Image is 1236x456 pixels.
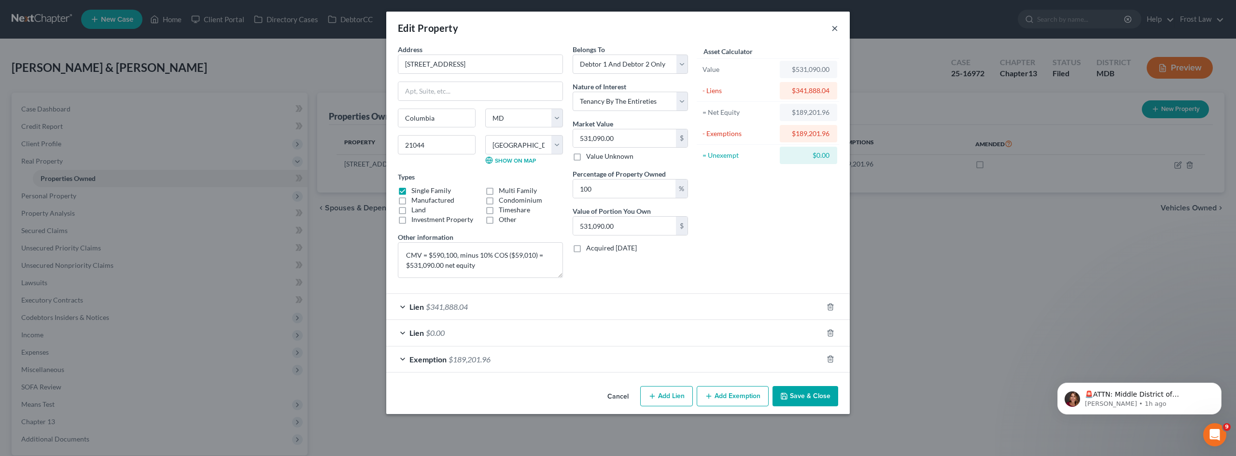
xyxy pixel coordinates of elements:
[398,21,458,35] div: Edit Property
[831,22,838,34] button: ×
[787,108,829,117] div: $189,201.96
[398,55,562,73] input: Enter address...
[499,215,517,224] label: Other
[398,45,422,54] span: Address
[409,355,447,364] span: Exemption
[499,186,537,195] label: Multi Family
[675,180,688,198] div: %
[586,152,633,161] label: Value Unknown
[485,156,536,164] a: Show on Map
[787,86,829,96] div: $341,888.04
[411,186,451,195] label: Single Family
[573,206,651,216] label: Value of Portion You Own
[499,195,542,205] label: Condominium
[702,86,775,96] div: - Liens
[426,328,445,337] span: $0.00
[640,386,693,406] button: Add Lien
[703,46,753,56] label: Asset Calculator
[411,215,473,224] label: Investment Property
[573,217,676,235] input: 0.00
[1203,423,1226,446] iframe: Intercom live chat
[573,129,676,148] input: 0.00
[573,82,626,92] label: Nature of Interest
[398,109,475,127] input: Enter city...
[398,135,476,154] input: Enter zip...
[398,232,453,242] label: Other information
[586,243,637,253] label: Acquired [DATE]
[697,386,769,406] button: Add Exemption
[787,65,829,74] div: $531,090.00
[702,108,775,117] div: = Net Equity
[1223,423,1231,431] span: 9
[676,129,688,148] div: $
[398,172,415,182] label: Types
[600,387,636,406] button: Cancel
[573,119,613,129] label: Market Value
[398,82,562,100] input: Apt, Suite, etc...
[702,129,775,138] div: - Exemptions
[573,45,605,54] span: Belongs To
[787,151,829,160] div: $0.00
[409,302,424,311] span: Lien
[449,355,491,364] span: $189,201.96
[409,328,424,337] span: Lien
[676,217,688,235] div: $
[499,205,530,215] label: Timeshare
[1043,362,1236,430] iframe: Intercom notifications message
[787,129,829,138] div: $189,201.96
[702,151,775,160] div: = Unexempt
[772,386,838,406] button: Save & Close
[702,65,775,74] div: Value
[411,195,454,205] label: Manufactured
[573,180,675,198] input: 0.00
[573,169,666,179] label: Percentage of Property Owned
[411,205,426,215] label: Land
[426,302,468,311] span: $341,888.04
